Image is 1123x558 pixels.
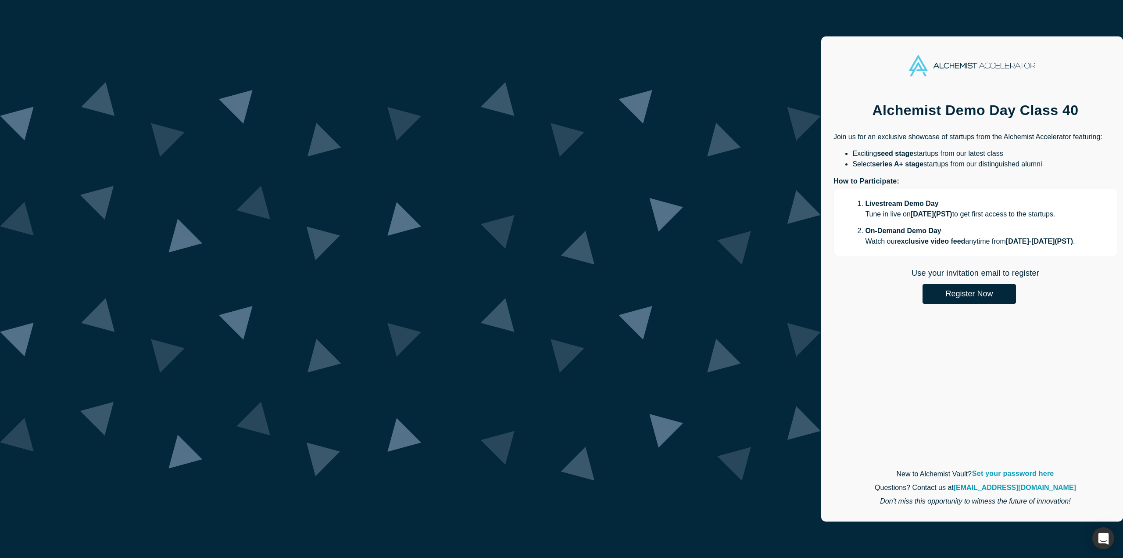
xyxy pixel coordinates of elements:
strong: series A+ stage [872,160,923,168]
li: Exciting startups from our latest class [852,148,1117,159]
strong: [DATE] ( PST ) [911,210,952,218]
li: Select startups from our distinguished alumni [852,159,1117,169]
strong: exclusive video feed [897,238,966,245]
button: Register Now [923,284,1016,304]
p: New to Alchemist Vault? [833,469,1117,479]
p: Watch our anytime from . [865,236,1092,247]
a: Set your password here [972,468,1055,479]
h2: Use your invitation email to register [833,269,1117,278]
strong: [DATE] - [DATE] ( PST ) [1006,238,1073,245]
a: [EMAIL_ADDRESS][DOMAIN_NAME] [954,484,1076,491]
strong: Livestream Demo Day [865,200,938,207]
div: Join us for an exclusive showcase of startups from the Alchemist Accelerator featuring: [833,132,1117,256]
h1: Alchemist Demo Day Class 40 [833,101,1117,119]
img: Alchemist Accelerator Logo [909,55,1035,76]
strong: seed stage [877,150,913,157]
em: Don't miss this opportunity to witness the future of innovation! [880,497,1070,505]
strong: On-Demand Demo Day [865,227,941,234]
p: Tune in live on to get first access to the startups. [865,209,1092,220]
p: Questions? Contact us at [833,482,1117,493]
strong: How to Participate: [833,177,899,185]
